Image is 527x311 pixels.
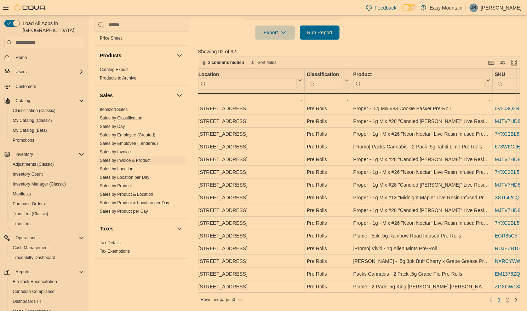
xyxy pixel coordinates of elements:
[307,71,343,78] div: Classification
[7,297,87,306] a: Dashboards
[10,200,84,208] span: Purchase Orders
[10,219,84,228] span: Transfers
[198,219,302,227] div: [STREET_ADDRESS]
[100,240,121,245] a: Tax Details
[307,244,348,253] div: Pre Rolls
[300,25,339,40] button: Run Report
[10,116,84,125] span: My Catalog (Classic)
[13,221,30,227] span: Transfers
[13,279,57,284] span: BioTrack Reconciliation
[10,180,69,188] a: Inventory Manager (Classic)
[10,190,34,198] a: Manifests
[10,160,57,169] a: Adjustments (Classic)
[100,225,174,232] button: Taxes
[100,67,128,72] a: Catalog Export
[13,234,84,242] span: Operations
[10,243,84,252] span: Cash Management
[353,104,490,113] div: Proper - .5g Mix #83 Cookie Basket Pre-Roll
[307,71,348,89] button: Classification
[198,117,302,125] div: [STREET_ADDRESS]
[7,219,87,229] button: Transfers
[100,92,174,99] button: Sales
[16,235,36,241] span: Operations
[100,192,153,197] a: Sales by Product & Location
[13,299,41,304] span: Dashboards
[198,231,302,240] div: [STREET_ADDRESS]
[198,142,302,151] div: [STREET_ADDRESS]
[10,180,84,188] span: Inventory Manager (Classic)
[198,96,302,105] div: -
[1,52,87,63] button: Home
[16,84,36,89] span: Customers
[100,166,133,172] span: Sales by Location
[13,150,84,159] span: Inventory
[486,294,520,305] nav: Pagination for preceding grid
[353,193,490,202] div: Proper - 1g Mix #13 "Midnight Maple" Live Resin Infused Pre-Roll
[175,264,184,273] button: Traceability
[494,157,520,162] a: MJTV7HD8
[481,4,521,12] p: [PERSON_NAME]
[100,107,128,112] a: Itemized Sales
[494,131,519,137] a: 7YXC2BL5
[100,124,125,129] span: Sales by Day
[7,287,87,297] button: Canadian Compliance
[307,270,348,278] div: Pre Rolls
[94,239,189,258] div: Taxes
[13,96,84,105] span: Catalog
[100,116,142,121] a: Sales by Classification
[100,200,169,206] span: Sales by Product & Location per Day
[494,207,520,213] a: MJTV7HD8
[100,158,150,163] a: Sales by Invoice & Product
[20,20,84,34] span: Load All Apps in [GEOGRAPHIC_DATA]
[353,168,490,176] div: Proper - 1g - Mix #26 "Neon Nectar" Live Resin Infused Pre-Roll
[198,48,523,55] p: Showing 92 of 92
[10,210,84,218] span: Transfers (Classic)
[10,253,84,262] span: Traceabilty Dashboard
[307,181,348,189] div: Pre Rolls
[353,282,490,291] div: Plume - 2 Pack .5g King [PERSON_NAME] [PERSON_NAME] Infused Pre-Rolls
[13,268,84,276] span: Reports
[10,243,51,252] a: Cash Management
[494,258,525,264] a: NXRCYWWG
[10,106,84,115] span: Classification (Classic)
[13,181,66,187] span: Inventory Manager (Classic)
[248,58,279,67] button: Sort fields
[198,282,302,291] div: [STREET_ADDRESS]
[402,4,417,11] input: Dark Mode
[198,295,245,304] button: Rows per page:50
[353,181,490,189] div: Proper - 1g Mix #28 "Candied [PERSON_NAME]" Live Resin Infused Pre-Roll
[13,137,34,143] span: Promotions
[198,168,302,176] div: [STREET_ADDRESS]
[100,240,121,246] span: Tax Details
[10,106,58,115] a: Classification (Classic)
[100,76,136,81] a: Products to Archive
[1,96,87,106] button: Catalog
[307,282,348,291] div: Pre Rolls
[13,82,84,90] span: Customers
[10,136,37,145] a: Promotions
[498,296,500,303] span: 1
[13,191,31,197] span: Manifests
[198,270,302,278] div: [STREET_ADDRESS]
[14,4,46,11] img: Cova
[10,297,44,306] a: Dashboards
[100,132,155,138] span: Sales by Employee (Created)
[100,209,148,214] a: Sales by Product per Day
[258,60,276,65] span: Sort fields
[100,141,158,146] span: Sales by Employee (Tendered)
[13,128,47,133] span: My Catalog (Beta)
[10,170,46,178] a: Inventory Count
[307,231,348,240] div: Pre Rolls
[10,287,57,296] a: Canadian Compliance
[1,81,87,91] button: Customers
[307,104,348,113] div: Pre Rolls
[503,294,512,305] a: Page 2 of 2
[486,295,495,304] button: Previous page
[100,175,149,180] a: Sales by Location per Day
[307,117,348,125] div: Pre Rolls
[353,231,490,240] div: Plume - 5pk .5g Rainbow Road Infused Pre-Rolls
[494,246,519,251] a: RUJEZB10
